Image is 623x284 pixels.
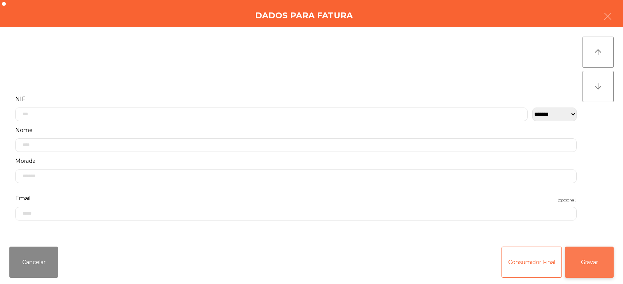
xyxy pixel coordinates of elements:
[9,247,58,278] button: Cancelar
[593,82,603,91] i: arrow_downward
[15,94,25,104] span: NIF
[255,10,353,21] h4: Dados para Fatura
[15,193,30,204] span: Email
[583,37,614,68] button: arrow_upward
[502,247,562,278] button: Consumidor Final
[565,247,614,278] button: Gravar
[593,48,603,57] i: arrow_upward
[558,196,577,204] span: (opcional)
[15,156,35,166] span: Morada
[583,71,614,102] button: arrow_downward
[15,125,33,136] span: Nome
